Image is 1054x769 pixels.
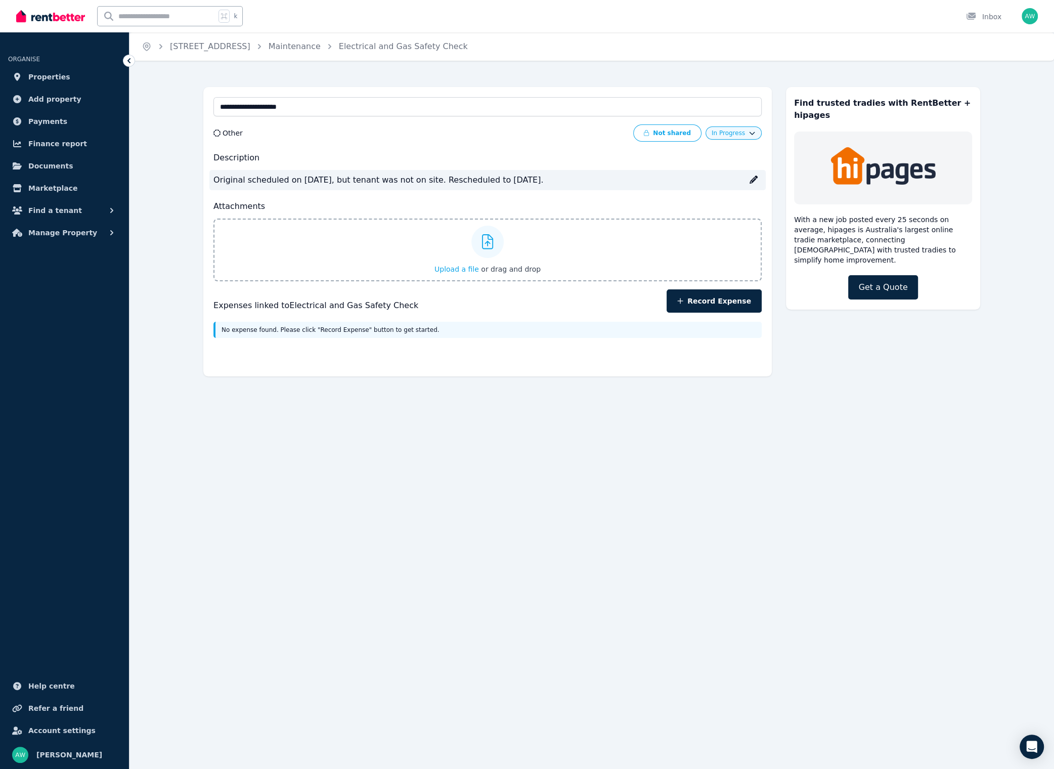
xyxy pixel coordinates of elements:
[339,41,468,51] a: Electrical and Gas Safety Check
[848,275,917,300] a: Get a Quote
[653,130,691,137] span: Not shared
[829,141,936,191] img: Trades & Maintenance
[28,138,87,150] span: Finance report
[213,322,762,338] div: No expense found. Please click "Record Expense" button to get started.
[223,128,243,138] div: Other
[36,749,102,761] span: [PERSON_NAME]
[28,182,77,194] span: Marketplace
[8,698,121,718] a: Refer a friend
[8,56,40,63] span: ORGANISE
[794,215,972,265] p: With a new job posted every 25 seconds on average, hipages is Australia's largest online tradie m...
[434,264,541,274] button: Upload a file or drag and drop
[8,89,121,109] a: Add property
[28,71,70,83] span: Properties
[481,265,541,273] span: or drag and drop
[712,129,745,137] span: In Progress
[1022,8,1038,24] img: Andrew Wong
[8,178,121,198] a: Marketplace
[8,156,121,176] a: Documents
[129,32,480,61] nav: Breadcrumb
[712,129,755,137] button: In Progress
[667,289,762,313] button: Record Expense
[170,41,250,51] a: [STREET_ADDRESS]
[28,702,83,714] span: Refer a friend
[28,160,73,172] span: Documents
[8,676,121,696] a: Help centre
[12,747,28,763] img: Andrew Wong
[28,93,81,105] span: Add property
[8,720,121,741] a: Account settings
[28,724,96,737] span: Account settings
[8,111,121,132] a: Payments
[8,200,121,221] button: Find a tenant
[794,97,972,121] h3: Find trusted tradies with RentBetter + hipages
[16,9,85,24] img: RentBetter
[269,41,321,51] a: Maintenance
[28,680,75,692] span: Help centre
[966,12,1001,22] div: Inbox
[28,227,97,239] span: Manage Property
[8,67,121,87] a: Properties
[213,170,762,190] p: Original scheduled on [DATE], but tenant was not on site. Rescheduled to [DATE].
[633,124,701,142] button: Not shared
[434,265,479,273] span: Upload a file
[28,204,82,217] span: Find a tenant
[234,12,237,20] span: k
[213,300,762,312] h4: Expenses linked to Electrical and Gas Safety Check
[8,134,121,154] a: Finance report
[213,200,762,212] h2: Attachments
[28,115,67,127] span: Payments
[1020,735,1044,759] div: Open Intercom Messenger
[213,152,762,164] h2: Description
[8,223,121,243] button: Manage Property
